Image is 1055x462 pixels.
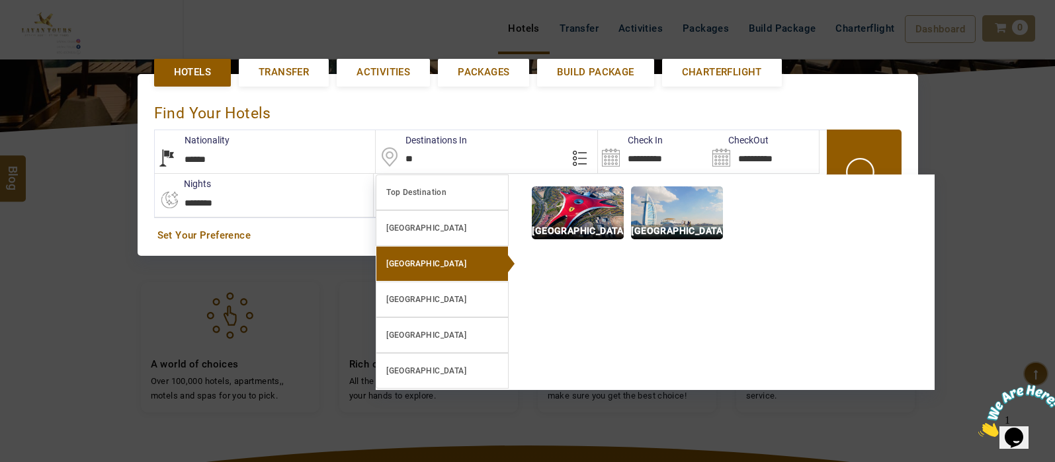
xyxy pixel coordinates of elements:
a: Top Destination [376,174,509,210]
a: [GEOGRAPHIC_DATA] [376,353,509,389]
span: Charterflight [682,65,762,79]
span: Packages [458,65,509,79]
input: Search [598,130,708,173]
label: Nationality [155,134,230,147]
b: [GEOGRAPHIC_DATA] [386,259,466,268]
a: [GEOGRAPHIC_DATA] [376,246,509,282]
a: Set Your Preference [157,229,898,243]
img: Chat attention grabber [5,5,87,58]
img: img [631,186,723,239]
span: Transfer [259,65,309,79]
label: Check In [598,134,663,147]
a: [GEOGRAPHIC_DATA] [376,282,509,317]
label: nights [154,177,211,190]
a: Build Package [537,59,654,86]
a: [GEOGRAPHIC_DATA] [376,317,509,353]
input: Search [708,130,819,173]
b: [GEOGRAPHIC_DATA] [386,295,466,304]
label: CheckOut [708,134,769,147]
b: [GEOGRAPHIC_DATA] [386,223,466,233]
a: Hotels [154,59,231,86]
label: Destinations In [376,134,467,147]
div: Find Your Hotels [154,91,902,130]
span: Activities [357,65,410,79]
p: [GEOGRAPHIC_DATA] [532,223,624,239]
b: [GEOGRAPHIC_DATA] [386,366,466,375]
b: [GEOGRAPHIC_DATA] [386,330,466,340]
iframe: chat widget [973,379,1055,442]
p: [GEOGRAPHIC_DATA] [631,223,723,239]
a: [GEOGRAPHIC_DATA] [376,210,509,246]
img: img [532,186,624,239]
b: Top Destination [386,188,446,197]
a: Charterflight [662,59,782,86]
span: Hotels [174,65,211,79]
a: Packages [438,59,529,86]
a: Activities [337,59,430,86]
a: Transfer [239,59,329,86]
label: Rooms [374,177,433,190]
span: Build Package [557,65,634,79]
span: 1 [5,5,11,17]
